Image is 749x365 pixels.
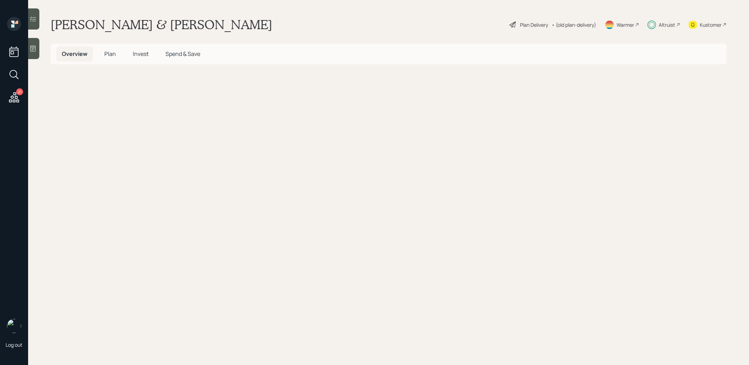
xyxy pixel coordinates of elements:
[659,21,675,28] div: Altruist
[104,50,116,58] span: Plan
[6,341,22,348] div: Log out
[520,21,548,28] div: Plan Delivery
[133,50,149,58] span: Invest
[51,17,272,32] h1: [PERSON_NAME] & [PERSON_NAME]
[7,319,21,333] img: treva-nostdahl-headshot.png
[700,21,722,28] div: Kustomer
[617,21,634,28] div: Warmer
[16,88,23,95] div: 21
[62,50,87,58] span: Overview
[552,21,596,28] div: • (old plan-delivery)
[165,50,200,58] span: Spend & Save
